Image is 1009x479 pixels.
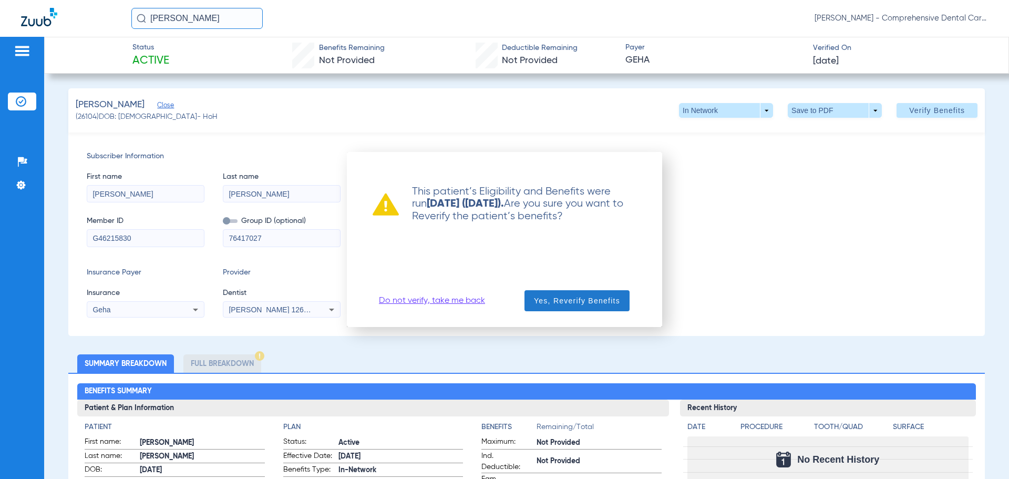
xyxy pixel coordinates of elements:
span: Yes, Reverify Benefits [534,295,620,306]
img: warning already ran verification recently [373,193,399,216]
p: This patient’s Eligibility and Benefits were run Are you sure you want to Reverify the patient’s ... [399,186,636,222]
strong: [DATE] ([DATE]). [427,199,504,209]
iframe: Chat Widget [956,429,1009,479]
button: Yes, Reverify Benefits [524,290,630,311]
a: Do not verify, take me back [379,295,485,306]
